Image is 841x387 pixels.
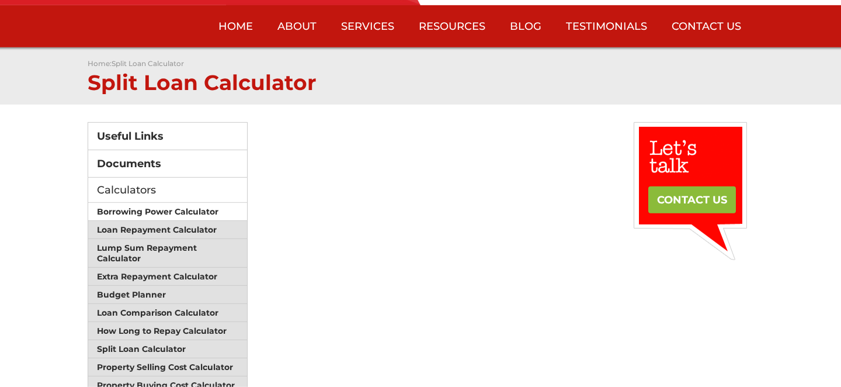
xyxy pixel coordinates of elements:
[88,150,247,177] a: Documents
[88,123,247,150] a: Useful Links
[659,5,753,47] a: Contact Us
[88,358,247,376] a: Property Selling Cost Calculator
[634,122,747,260] img: text3.gif
[88,268,247,286] a: Extra Repayment Calculator
[406,5,498,47] a: Resources
[88,340,247,358] a: Split Loan Calculator
[265,5,329,47] a: About
[88,203,247,221] a: Borrowing Power Calculator
[88,304,247,322] a: Loan Comparison Calculator
[88,322,247,340] a: How Long to Repay Calculator
[498,5,554,47] a: Blog
[329,5,406,47] a: Services
[206,5,265,47] a: Home
[88,59,110,68] a: Home
[648,186,736,213] a: CONTACT US
[554,5,659,47] a: Testimonials
[88,286,247,304] a: Budget Planner
[88,239,247,268] a: Lump Sum Repayment Calculator
[112,59,184,68] a: Split Loan Calculator
[88,68,753,93] h1: Split Loan Calculator
[88,59,753,68] p: :
[88,178,248,203] div: Calculators
[88,221,247,239] a: Loan Repayment Calculator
